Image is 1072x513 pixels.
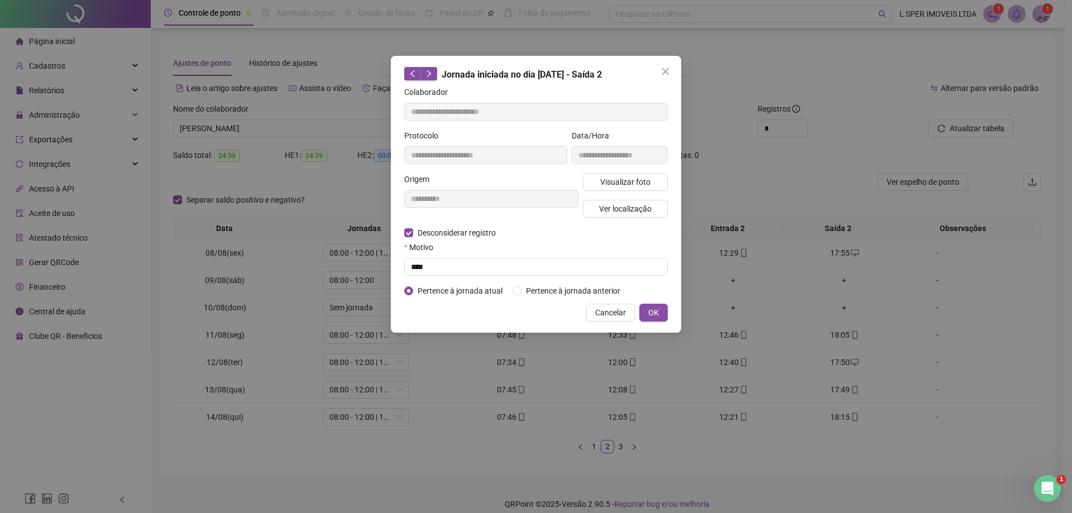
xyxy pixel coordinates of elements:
span: Cancelar [595,306,626,319]
button: Visualizar foto [583,173,668,191]
span: Desconsiderar registro [413,227,500,239]
span: 1 [1057,475,1066,484]
label: Origem [404,173,437,185]
span: Visualizar foto [600,176,650,188]
button: right [420,67,437,80]
label: Data/Hora [572,130,616,142]
span: Pertence à jornada anterior [521,285,625,297]
div: Jornada iniciada no dia [DATE] - Saída 2 [404,67,668,81]
label: Protocolo [404,130,446,142]
span: Ver localização [599,203,652,215]
iframe: Intercom live chat [1034,475,1061,502]
button: left [404,67,421,80]
button: Ver localização [583,200,668,218]
span: Pertence à jornada atual [413,285,507,297]
button: Close [657,63,674,80]
span: left [409,70,417,78]
button: OK [639,304,668,322]
label: Colaborador [404,86,455,98]
span: right [425,70,433,78]
span: OK [648,306,659,319]
button: Cancelar [586,304,635,322]
label: Motivo [404,241,441,253]
span: close [661,67,670,76]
